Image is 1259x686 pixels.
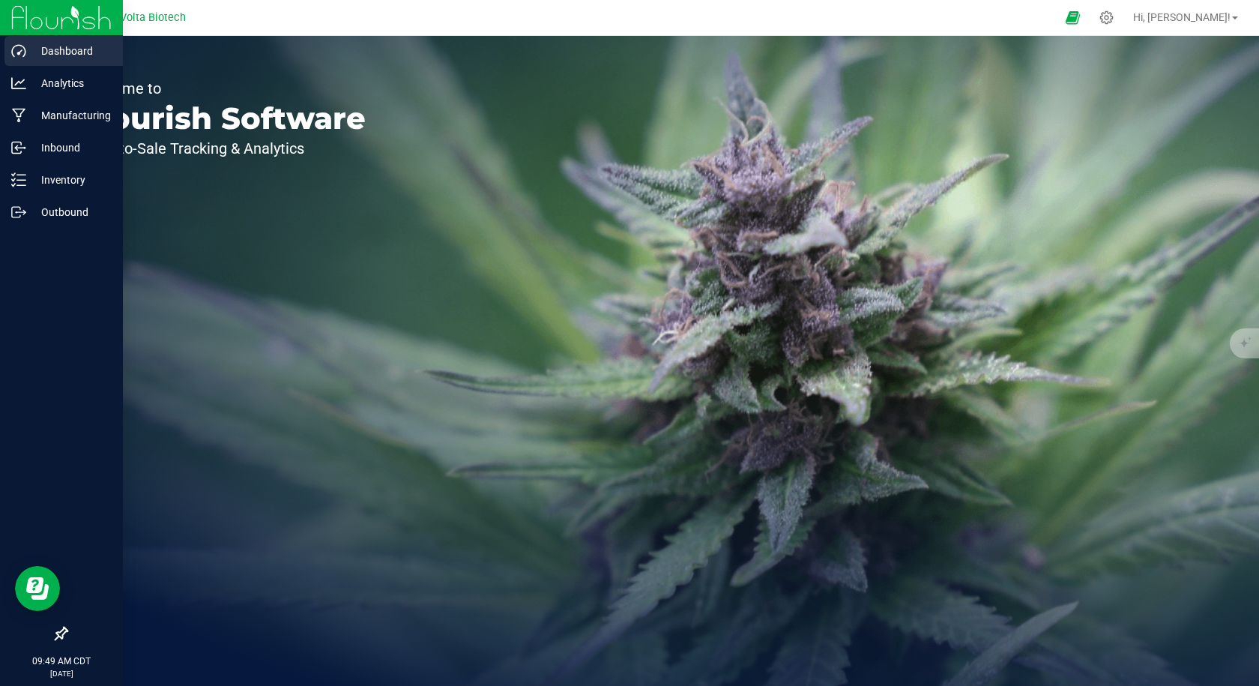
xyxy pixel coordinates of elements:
[26,42,116,60] p: Dashboard
[81,103,366,133] p: Flourish Software
[11,140,26,155] inline-svg: Inbound
[7,655,116,668] p: 09:49 AM CDT
[7,668,116,679] p: [DATE]
[11,205,26,220] inline-svg: Outbound
[1133,11,1231,23] span: Hi, [PERSON_NAME]!
[11,43,26,58] inline-svg: Dashboard
[11,108,26,123] inline-svg: Manufacturing
[15,566,60,611] iframe: Resource center
[11,172,26,187] inline-svg: Inventory
[26,171,116,189] p: Inventory
[1056,3,1090,32] span: Open Ecommerce Menu
[1097,10,1116,25] div: Manage settings
[120,11,186,24] span: Volta Biotech
[26,139,116,157] p: Inbound
[26,203,116,221] p: Outbound
[81,81,366,96] p: Welcome to
[81,141,366,156] p: Seed-to-Sale Tracking & Analytics
[26,74,116,92] p: Analytics
[11,76,26,91] inline-svg: Analytics
[26,106,116,124] p: Manufacturing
